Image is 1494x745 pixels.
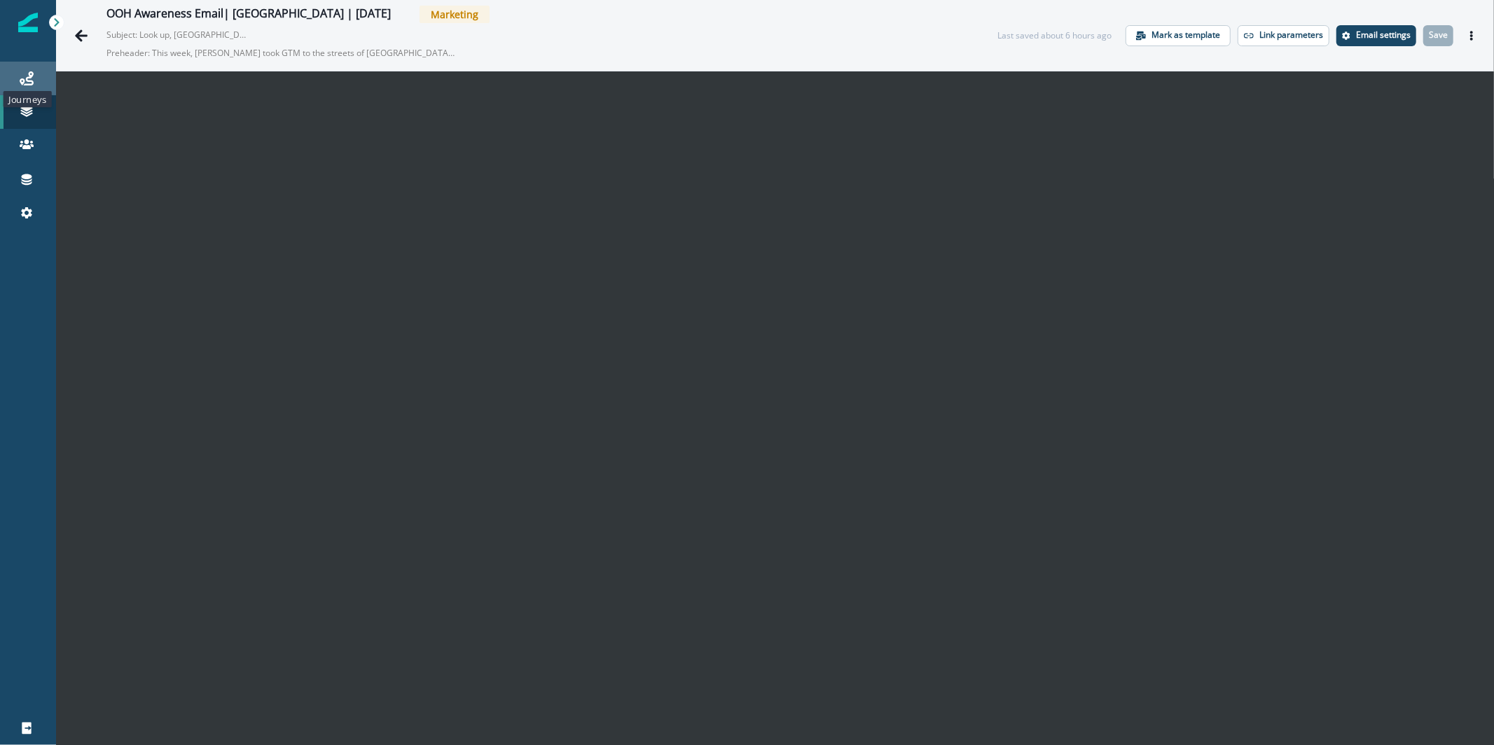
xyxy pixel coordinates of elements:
[106,7,391,22] div: OOH Awareness Email| [GEOGRAPHIC_DATA] | [DATE]
[1336,25,1416,46] button: Settings
[997,29,1112,42] div: Last saved about 6 hours ago
[1151,30,1220,40] p: Mark as template
[1356,30,1411,40] p: Email settings
[67,22,95,50] button: Go back
[1259,30,1323,40] p: Link parameters
[420,6,490,23] span: Marketing
[18,13,38,32] img: Inflection
[106,41,457,65] p: Preheader: This week, [PERSON_NAME] took GTM to the streets of [GEOGRAPHIC_DATA]. Our new billboa...
[1238,25,1329,46] button: Link parameters
[1460,25,1483,46] button: Actions
[1126,25,1231,46] button: Mark as template
[1429,30,1448,40] p: Save
[1423,25,1453,46] button: Save
[106,23,247,41] p: Subject: Look up, [GEOGRAPHIC_DATA]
